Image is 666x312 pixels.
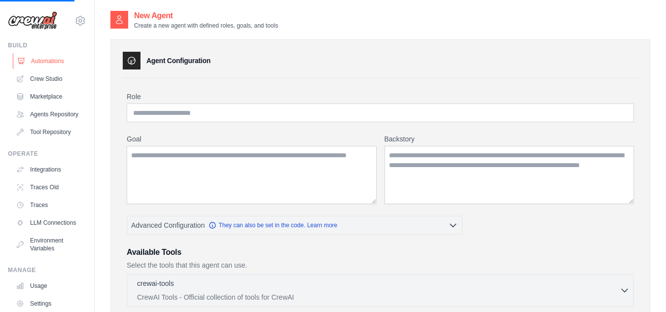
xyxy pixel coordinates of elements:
h2: New Agent [134,10,278,22]
a: LLM Connections [12,215,86,231]
a: Integrations [12,162,86,177]
span: Advanced Configuration [131,220,205,230]
a: Marketplace [12,89,86,104]
p: Create a new agent with defined roles, goals, and tools [134,22,278,30]
a: Crew Studio [12,71,86,87]
label: Role [127,92,634,102]
a: Automations [13,53,87,69]
a: Settings [12,296,86,312]
a: Usage [12,278,86,294]
h3: Available Tools [127,246,634,258]
a: Traces [12,197,86,213]
a: Tool Repository [12,124,86,140]
a: They can also be set in the code. Learn more [209,221,337,229]
div: Build [8,41,86,49]
h3: Agent Configuration [146,56,210,66]
img: Logo [8,11,57,30]
p: Select the tools that this agent can use. [127,260,634,270]
a: Environment Variables [12,233,86,256]
button: Advanced Configuration They can also be set in the code. Learn more [127,216,462,234]
p: CrewAI Tools - Official collection of tools for CrewAI [137,292,620,302]
div: Operate [8,150,86,158]
p: crewai-tools [137,278,174,288]
button: crewai-tools CrewAI Tools - Official collection of tools for CrewAI [131,278,630,302]
a: Traces Old [12,179,86,195]
a: Agents Repository [12,106,86,122]
div: Manage [8,266,86,274]
label: Backstory [385,134,634,144]
label: Goal [127,134,377,144]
